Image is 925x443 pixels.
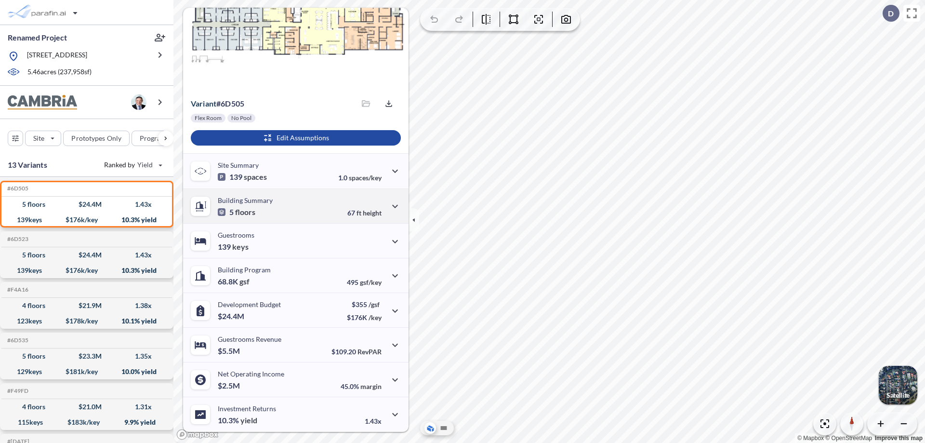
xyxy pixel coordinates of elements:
[888,9,894,18] p: D
[8,95,77,110] img: BrandImage
[240,416,257,425] span: yield
[33,134,44,143] p: Site
[347,209,382,217] p: 67
[191,99,216,108] span: Variant
[231,114,251,122] p: No Pool
[338,174,382,182] p: 1.0
[176,429,219,440] a: Mapbox homepage
[424,422,436,434] button: Aerial View
[8,159,47,171] p: 13 Variants
[5,337,28,344] h5: Click to copy the code
[218,172,267,182] p: 139
[195,114,222,122] p: Flex Room
[438,422,449,434] button: Site Plan
[363,209,382,217] span: height
[218,266,271,274] p: Building Program
[235,207,255,217] span: floors
[349,174,382,182] span: spaces/key
[96,157,169,173] button: Ranked by Yield
[137,160,153,170] span: Yield
[347,313,382,322] p: $176K
[5,286,28,293] h5: Click to copy the code
[365,417,382,425] p: 1.43x
[244,172,267,182] span: spaces
[218,404,276,413] p: Investment Returns
[218,335,281,343] p: Guestrooms Revenue
[27,67,92,78] p: 5.46 acres ( 237,958 sf)
[5,185,28,192] h5: Click to copy the code
[131,94,146,110] img: user logo
[5,236,28,242] h5: Click to copy the code
[218,277,250,286] p: 68.8K
[232,242,249,252] span: keys
[875,435,923,442] a: Improve this map
[341,382,382,390] p: 45.0%
[5,388,28,394] h5: Click to copy the code
[218,300,281,309] p: Development Budget
[63,131,130,146] button: Prototypes Only
[886,391,910,399] p: Satellite
[797,435,824,442] a: Mapbox
[360,278,382,286] span: gsf/key
[8,32,67,43] p: Renamed Project
[360,382,382,390] span: margin
[218,311,246,321] p: $24.4M
[191,130,401,146] button: Edit Assumptions
[218,381,241,390] p: $2.5M
[218,370,284,378] p: Net Operating Income
[218,196,273,204] p: Building Summary
[369,300,380,309] span: /gsf
[879,366,917,404] img: Switcher Image
[218,346,241,356] p: $5.5M
[132,131,184,146] button: Program
[357,209,361,217] span: ft
[825,435,872,442] a: OpenStreetMap
[277,133,329,143] p: Edit Assumptions
[879,366,917,404] button: Switcher ImageSatellite
[218,416,257,425] p: 10.3%
[347,300,382,309] p: $355
[140,134,167,143] p: Program
[218,231,254,239] p: Guestrooms
[239,277,250,286] span: gsf
[347,278,382,286] p: 495
[27,50,87,62] p: [STREET_ADDRESS]
[218,161,259,169] p: Site Summary
[218,207,255,217] p: 5
[191,99,244,108] p: # 6d505
[357,348,382,356] span: RevPAR
[25,131,61,146] button: Site
[218,242,249,252] p: 139
[331,348,382,356] p: $109.20
[71,134,121,143] p: Prototypes Only
[369,313,382,322] span: /key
